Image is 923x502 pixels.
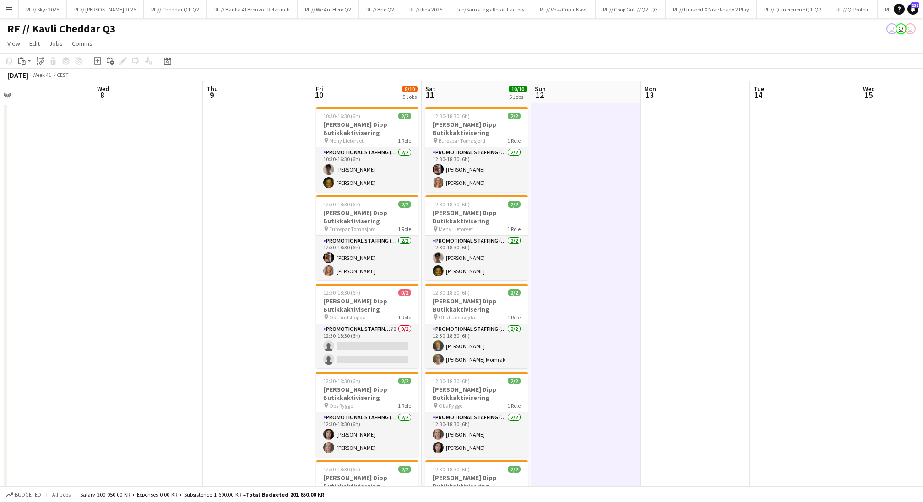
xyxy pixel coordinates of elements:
h3: [PERSON_NAME] Dipp Butikkaktivisering [316,209,418,225]
span: All jobs [50,491,72,498]
app-job-card: 12:30-18:30 (6h)2/2[PERSON_NAME] Dipp Butikkaktivisering Obs Rudshøgda1 RolePromotional Staffing ... [425,284,528,368]
app-card-role: Promotional Staffing (Promotional Staff)2/212:30-18:30 (6h)[PERSON_NAME][PERSON_NAME] [425,236,528,280]
a: View [4,38,24,49]
app-job-card: 12:30-18:30 (6h)2/2[PERSON_NAME] Dipp Butikkaktivisering Meny Lietorvet1 RolePromotional Staffing... [425,195,528,280]
app-card-role: Promotional Staffing (Promotional Staff)2/212:30-18:30 (6h)[PERSON_NAME][PERSON_NAME] Momrak [425,324,528,368]
span: 1 Role [398,402,411,409]
a: Comms [68,38,96,49]
span: 12:30-18:30 (6h) [433,289,470,296]
app-card-role: Promotional Staffing (Promotional Staff)2/212:30-18:30 (6h)[PERSON_NAME][PERSON_NAME] [316,412,418,457]
h3: [PERSON_NAME] Dipp Butikkaktivisering [425,297,528,313]
span: Mon [644,85,656,93]
h3: [PERSON_NAME] Dipp Butikkaktivisering [425,209,528,225]
button: RF // [PERSON_NAME] 2025 [67,0,144,18]
span: 12 [533,90,546,100]
span: 2/2 [508,113,521,119]
button: RF // Barilla Al Bronzo - Relaunch [207,0,298,18]
span: 15 [862,90,875,100]
span: Tue [754,85,764,93]
span: Wed [97,85,109,93]
app-user-avatar: Alexander Skeppland Hole [896,23,907,34]
span: Eurospar Tomasjord [439,137,485,144]
h3: [PERSON_NAME] Dipp Butikkaktivisering [425,474,528,490]
app-job-card: 10:30-16:30 (6h)2/2[PERSON_NAME] Dipp Butikkaktivisering Meny Lietorvet1 RolePromotional Staffing... [316,107,418,192]
span: 12:30-18:30 (6h) [433,378,470,384]
app-card-role: Promotional Staffing (Promotional Staff)2/212:30-18:30 (6h)[PERSON_NAME][PERSON_NAME] [316,236,418,280]
app-card-role: Promotional Staffing (Promotional Staff)2/210:30-16:30 (6h)[PERSON_NAME][PERSON_NAME] [316,147,418,192]
div: 5 Jobs [509,93,527,100]
span: Eurospar Tomasjord [329,226,376,232]
button: RF // Cheddar Q1-Q2 [144,0,207,18]
app-job-card: 12:30-18:30 (6h)2/2[PERSON_NAME] Dipp Butikkaktivisering Eurospar Tomasjord1 RolePromotional Staf... [316,195,418,280]
span: 11 [424,90,435,100]
span: 14 [752,90,764,100]
span: Budgeted [15,491,41,498]
span: 2/2 [398,466,411,473]
button: RF // Q-Protein [829,0,878,18]
span: 2/2 [508,466,521,473]
span: 12:30-18:30 (6h) [433,201,470,208]
span: 10:30-16:30 (6h) [323,113,360,119]
span: Sun [535,85,546,93]
span: 10/10 [509,86,527,92]
span: 12:30-18:30 (6h) [323,201,360,208]
span: 2/2 [508,201,521,208]
div: CEST [57,71,69,78]
span: 1 Role [398,137,411,144]
app-card-role: Promotional Staffing (Promotional Staff)2/212:30-18:30 (6h)[PERSON_NAME][PERSON_NAME] [425,412,528,457]
span: 1 Role [507,226,521,232]
h3: [PERSON_NAME] Dipp Butikkaktivisering [316,474,418,490]
h3: [PERSON_NAME] Dipp Butikkaktivisering [316,385,418,402]
span: Meny Lietorvet [439,226,473,232]
button: RF // Q-meieriene Q1-Q2 [757,0,829,18]
span: 2/2 [398,378,411,384]
span: 2/2 [508,289,521,296]
span: Comms [72,39,92,48]
div: 12:30-18:30 (6h)2/2[PERSON_NAME] Dipp Butikkaktivisering Obs Rygge1 RolePromotional Staffing (Pro... [316,372,418,457]
h1: RF // Kavli Cheddar Q3 [7,22,116,36]
span: 2/2 [508,378,521,384]
app-user-avatar: Alexander Skeppland Hole [905,23,916,34]
app-job-card: 12:30-18:30 (6h)2/2[PERSON_NAME] Dipp Butikkaktivisering Eurospar Tomasjord1 RolePromotional Staf... [425,107,528,192]
span: 1 Role [507,137,521,144]
h3: [PERSON_NAME] Dipp Butikkaktivisering [425,385,528,402]
button: RF // Skyr 2025 [19,0,67,18]
button: Budgeted [5,490,43,500]
span: 12:30-18:30 (6h) [323,289,360,296]
span: Week 41 [30,71,53,78]
span: Obs Rygge [329,402,353,409]
span: 1 Role [398,314,411,321]
span: Obs Rudshøgda [329,314,366,321]
span: 1 Role [507,314,521,321]
app-user-avatar: Alexander Skeppland Hole [886,23,897,34]
button: RF // Brie Q2 [359,0,402,18]
span: 1 Role [398,226,411,232]
div: [DATE] [7,70,28,80]
span: 12:30-18:30 (6h) [433,113,470,119]
button: Ice/Samsung x Retail Factory [450,0,532,18]
span: 231 [911,2,919,8]
span: Edit [29,39,40,48]
a: Jobs [45,38,66,49]
div: Salary 200 050.00 KR + Expenses 0.00 KR + Subsistence 1 600.00 KR = [80,491,324,498]
span: Meny Lietorvet [329,137,364,144]
span: Thu [206,85,218,93]
button: RF // Unisport X Nike Ready 2 Play [666,0,757,18]
span: 10 [315,90,323,100]
button: RF // We Are Hero Q2 [298,0,359,18]
span: Total Budgeted 201 650.00 KR [246,491,324,498]
button: RF // Voss Cup + Kavli [532,0,596,18]
span: Fri [316,85,323,93]
span: Obs Rygge [439,402,462,409]
span: 0/2 [398,289,411,296]
app-card-role: Promotional Staffing (Promotional Staff)2/212:30-18:30 (6h)[PERSON_NAME][PERSON_NAME] [425,147,528,192]
span: 12:30-18:30 (6h) [323,378,360,384]
span: 12:30-18:30 (6h) [433,466,470,473]
span: Sat [425,85,435,93]
h3: [PERSON_NAME] Dipp Butikkaktivisering [316,120,418,137]
span: 8/10 [402,86,418,92]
